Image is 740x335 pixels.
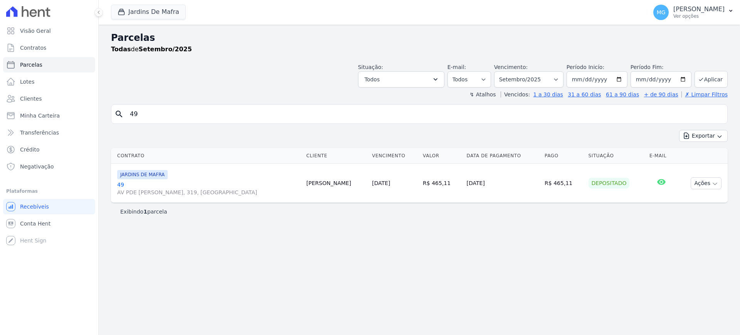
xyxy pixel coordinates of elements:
[646,148,676,164] th: E-mail
[358,64,383,70] label: Situação:
[372,180,390,186] a: [DATE]
[3,125,95,140] a: Transferências
[3,74,95,89] a: Lotes
[111,5,186,19] button: Jardins De Mafra
[681,91,728,98] a: ✗ Limpar Filtros
[494,64,528,70] label: Vencimento:
[3,108,95,123] a: Minha Carteira
[20,129,59,136] span: Transferências
[585,148,646,164] th: Situação
[3,142,95,157] a: Crédito
[420,164,463,203] td: R$ 465,11
[111,45,131,53] strong: Todas
[533,91,563,98] a: 1 a 30 dias
[3,216,95,231] a: Conta Hent
[114,109,124,119] i: search
[420,148,463,164] th: Valor
[568,91,601,98] a: 31 a 60 dias
[691,177,721,189] button: Ações
[589,178,630,189] div: Depositado
[303,148,369,164] th: Cliente
[464,148,542,164] th: Data de Pagamento
[139,45,192,53] strong: Setembro/2025
[111,31,728,45] h2: Parcelas
[3,40,95,56] a: Contratos
[679,130,728,142] button: Exportar
[117,181,300,196] a: 49AV PDE [PERSON_NAME], 319, [GEOGRAPHIC_DATA]
[117,170,168,179] span: JARDINS DE MAFRA
[3,57,95,72] a: Parcelas
[20,78,35,86] span: Lotes
[6,187,92,196] div: Plataformas
[647,2,740,23] button: MG [PERSON_NAME] Ver opções
[695,71,728,88] button: Aplicar
[3,159,95,174] a: Negativação
[20,112,60,120] span: Minha Carteira
[20,163,54,170] span: Negativação
[644,91,678,98] a: + de 90 dias
[125,106,724,122] input: Buscar por nome do lote ou do cliente
[606,91,639,98] a: 61 a 90 dias
[469,91,496,98] label: ↯ Atalhos
[542,164,585,203] td: R$ 465,11
[20,95,42,103] span: Clientes
[673,5,725,13] p: [PERSON_NAME]
[20,27,51,35] span: Visão Geral
[501,91,530,98] label: Vencidos:
[20,220,50,227] span: Conta Hent
[447,64,466,70] label: E-mail:
[111,148,303,164] th: Contrato
[20,203,49,210] span: Recebíveis
[464,164,542,203] td: [DATE]
[3,91,95,106] a: Clientes
[567,64,604,70] label: Período Inicío:
[673,13,725,19] p: Ver opções
[358,71,444,88] button: Todos
[3,23,95,39] a: Visão Geral
[542,148,585,164] th: Pago
[657,10,666,15] span: MG
[303,164,369,203] td: [PERSON_NAME]
[111,45,192,54] p: de
[631,63,691,71] label: Período Fim:
[120,208,167,215] p: Exibindo parcela
[20,61,42,69] span: Parcelas
[20,146,40,153] span: Crédito
[369,148,420,164] th: Vencimento
[365,75,380,84] span: Todos
[20,44,46,52] span: Contratos
[3,199,95,214] a: Recebíveis
[117,189,300,196] span: AV PDE [PERSON_NAME], 319, [GEOGRAPHIC_DATA]
[143,209,147,215] b: 1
